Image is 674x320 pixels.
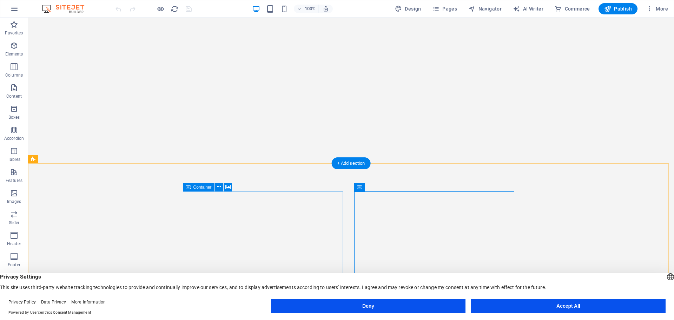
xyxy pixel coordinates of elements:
span: AI Writer [513,5,543,12]
i: On resize automatically adjust zoom level to fit chosen device. [323,6,329,12]
button: More [643,3,671,14]
p: Tables [8,157,20,162]
span: Publish [604,5,632,12]
img: Editor Logo [40,5,93,13]
h6: 100% [304,5,316,13]
div: Design (Ctrl+Alt+Y) [392,3,424,14]
span: Container [193,185,212,189]
span: Pages [432,5,457,12]
button: AI Writer [510,3,546,14]
p: Elements [5,51,23,57]
p: Images [7,199,21,204]
p: Columns [5,72,23,78]
p: Header [7,241,21,247]
p: Accordion [4,136,24,141]
button: Design [392,3,424,14]
button: Pages [430,3,460,14]
span: Commerce [555,5,590,12]
button: Publish [599,3,637,14]
p: Favorites [5,30,23,36]
button: Commerce [552,3,593,14]
button: Click here to leave preview mode and continue editing [156,5,165,13]
p: Slider [9,220,20,226]
p: Boxes [8,115,20,120]
span: More [646,5,668,12]
p: Footer [8,262,20,268]
p: Content [6,93,22,99]
div: + Add section [332,157,371,169]
button: reload [170,5,179,13]
i: Reload page [171,5,179,13]
span: Navigator [468,5,502,12]
button: 100% [294,5,319,13]
span: Design [395,5,421,12]
button: Navigator [465,3,504,14]
p: Features [6,178,22,183]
